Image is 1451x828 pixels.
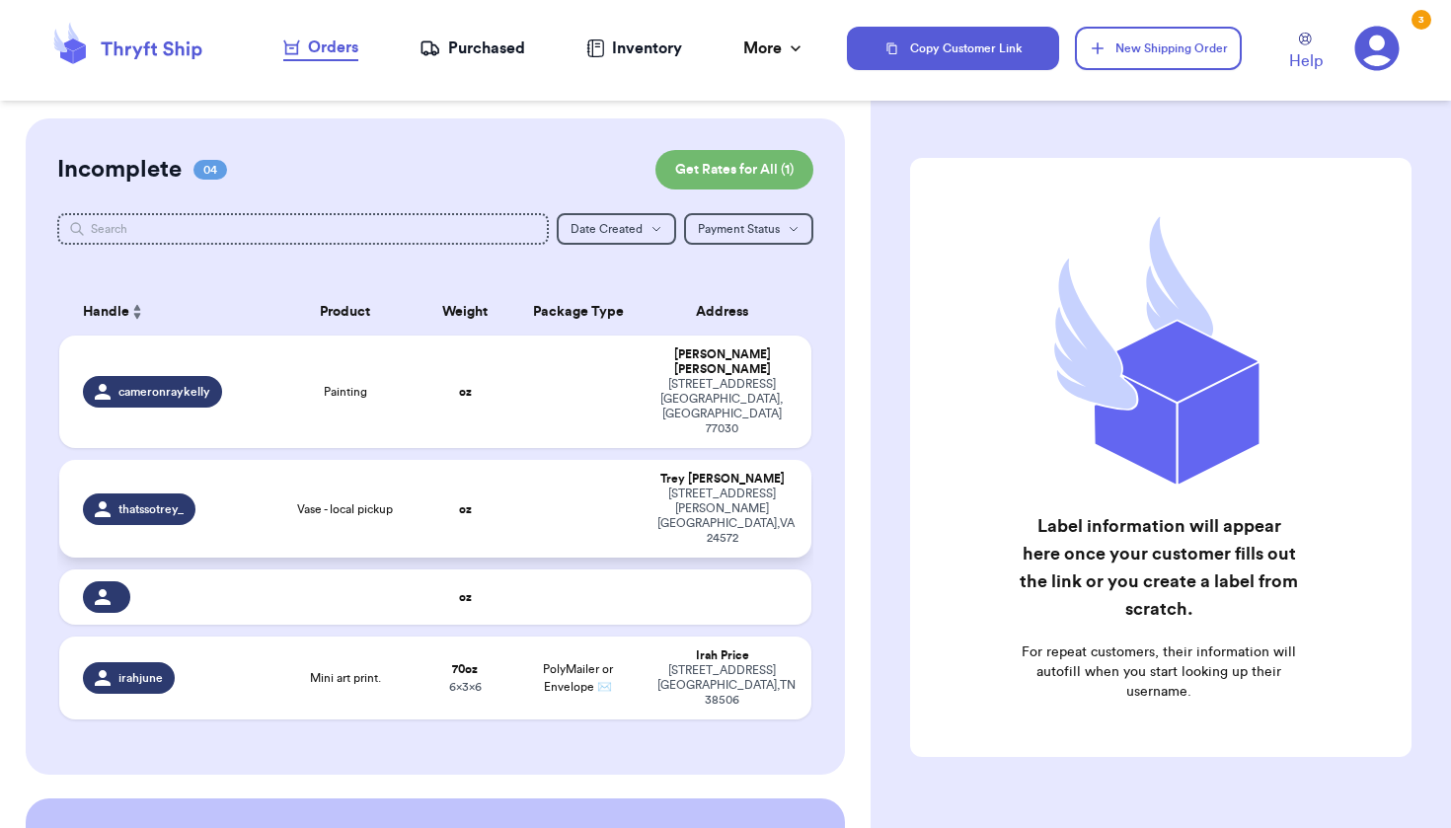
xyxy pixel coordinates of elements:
h2: Incomplete [57,154,182,186]
div: Orders [283,36,358,59]
th: Address [646,288,810,336]
div: [STREET_ADDRESS][PERSON_NAME] [GEOGRAPHIC_DATA] , VA 24572 [657,487,787,546]
strong: oz [459,503,472,515]
p: For repeat customers, their information will autofill when you start looking up their username. [1019,642,1298,702]
span: Payment Status [698,223,780,235]
span: Painting [324,384,367,400]
span: 6 x 3 x 6 [449,681,482,693]
a: 3 [1354,26,1400,71]
button: Get Rates for All (1) [655,150,813,189]
div: 3 [1412,10,1431,30]
div: Trey [PERSON_NAME] [657,472,787,487]
div: More [743,37,805,60]
h2: Label information will appear here once your customer fills out the link or you create a label fr... [1019,512,1298,623]
div: [STREET_ADDRESS] [GEOGRAPHIC_DATA] , TN 38506 [657,663,787,708]
strong: 70 oz [452,663,478,675]
button: Date Created [557,213,676,245]
a: Purchased [420,37,525,60]
button: New Shipping Order [1075,27,1241,70]
span: irahjune [118,670,163,686]
div: Irah Price [657,648,787,663]
th: Package Type [510,288,646,336]
button: Payment Status [684,213,813,245]
span: Help [1289,49,1323,73]
span: cameronraykelly [118,384,210,400]
a: Orders [283,36,358,61]
span: 04 [193,160,227,180]
span: Date Created [571,223,643,235]
span: Vase - local pickup [297,501,393,517]
button: Sort ascending [129,300,145,324]
span: thatssotrey_ [118,501,184,517]
button: Copy Customer Link [847,27,1060,70]
span: Mini art print. [310,670,381,686]
th: Weight [420,288,510,336]
div: [STREET_ADDRESS] [GEOGRAPHIC_DATA] , [GEOGRAPHIC_DATA] 77030 [657,377,787,436]
div: [PERSON_NAME] [PERSON_NAME] [657,347,787,377]
strong: oz [459,386,472,398]
th: Product [270,288,420,336]
span: PolyMailer or Envelope ✉️ [543,663,613,693]
a: Help [1289,33,1323,73]
a: Inventory [586,37,682,60]
span: Handle [83,302,129,323]
input: Search [57,213,548,245]
strong: oz [459,591,472,603]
